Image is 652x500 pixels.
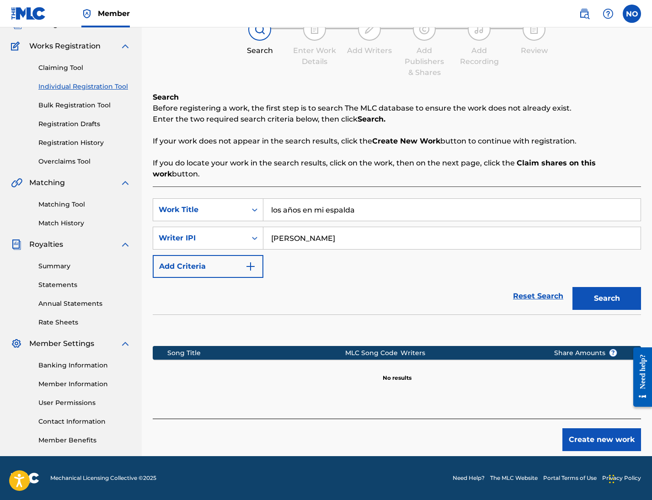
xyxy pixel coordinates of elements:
[153,103,641,114] p: Before registering a work, the first step is to search The MLC database to ensure the work does n...
[29,177,65,188] span: Matching
[38,318,131,327] a: Rate Sheets
[120,338,131,349] img: expand
[38,119,131,129] a: Registration Drafts
[153,114,641,125] p: Enter the two required search criteria below, then click
[474,24,485,35] img: step indicator icon for Add Recording
[606,456,652,500] iframe: Chat Widget
[575,5,593,23] a: Public Search
[623,5,641,23] div: User Menu
[38,436,131,445] a: Member Benefits
[511,45,557,56] div: Review
[372,137,440,145] strong: Create New Work
[345,348,401,358] div: MLC Song Code
[609,349,617,356] span: ?
[38,157,131,166] a: Overclaims Tool
[11,177,22,188] img: Matching
[38,280,131,290] a: Statements
[159,233,241,244] div: Writer IPI
[38,398,131,408] a: User Permissions
[38,218,131,228] a: Match History
[159,204,241,215] div: Work Title
[562,428,641,451] button: Create new work
[153,198,641,314] form: Search Form
[11,239,22,250] img: Royalties
[456,45,502,67] div: Add Recording
[245,261,256,272] img: 9d2ae6d4665cec9f34b9.svg
[599,5,617,23] div: Help
[98,8,130,19] span: Member
[419,24,430,35] img: step indicator icon for Add Publishers & Shares
[120,41,131,52] img: expand
[38,101,131,110] a: Bulk Registration Tool
[153,255,263,278] button: Add Criteria
[38,82,131,91] a: Individual Registration Tool
[292,45,337,67] div: Enter Work Details
[626,340,652,415] iframe: Resource Center
[153,136,641,147] p: If your work does not appear in the search results, click the button to continue with registration.
[29,239,63,250] span: Royalties
[554,348,617,358] span: Share Amounts
[153,158,641,180] p: If you do locate your work in the search results, click on the work, then on the next page, click...
[383,363,412,382] p: No results
[38,261,131,271] a: Summary
[38,299,131,309] a: Annual Statements
[38,361,131,370] a: Banking Information
[11,19,58,30] a: CatalogCatalog
[609,465,615,493] div: Drag
[572,287,641,310] button: Search
[401,45,447,78] div: Add Publishers & Shares
[254,24,265,35] img: step indicator icon for Search
[11,473,39,484] img: logo
[579,8,590,19] img: search
[11,7,46,20] img: MLC Logo
[602,474,641,482] a: Privacy Policy
[120,239,131,250] img: expand
[120,177,131,188] img: expand
[81,8,92,19] img: Top Rightsholder
[38,63,131,73] a: Claiming Tool
[38,200,131,209] a: Matching Tool
[309,24,320,35] img: step indicator icon for Enter Work Details
[11,338,22,349] img: Member Settings
[603,8,614,19] img: help
[38,138,131,148] a: Registration History
[364,24,375,35] img: step indicator icon for Add Writers
[401,348,540,358] div: Writers
[237,45,283,56] div: Search
[508,286,568,306] a: Reset Search
[490,474,538,482] a: The MLC Website
[50,474,156,482] span: Mechanical Licensing Collective © 2025
[29,41,101,52] span: Works Registration
[38,379,131,389] a: Member Information
[167,348,345,358] div: Song Title
[529,24,540,35] img: step indicator icon for Review
[29,338,94,349] span: Member Settings
[543,474,597,482] a: Portal Terms of Use
[38,417,131,426] a: Contact Information
[347,45,392,56] div: Add Writers
[153,93,179,101] b: Search
[11,41,23,52] img: Works Registration
[453,474,485,482] a: Need Help?
[358,115,385,123] strong: Search.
